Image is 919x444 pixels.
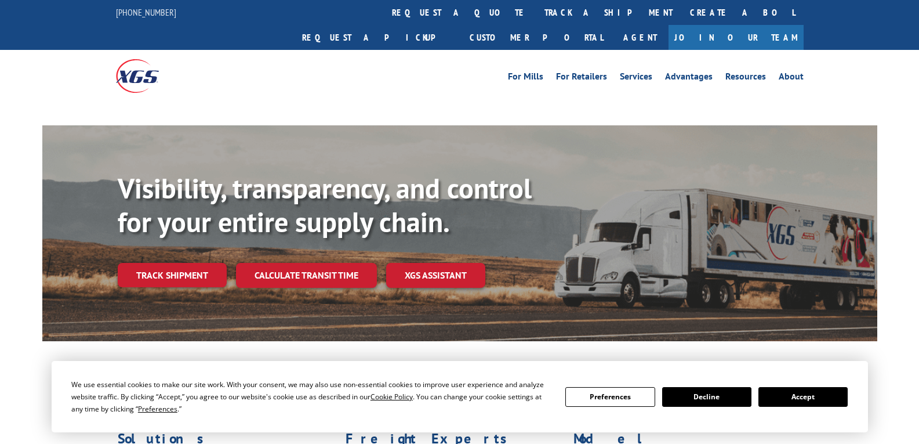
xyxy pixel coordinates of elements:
button: Preferences [565,387,655,407]
a: Services [620,72,652,85]
a: Request a pickup [293,25,461,50]
a: Agent [612,25,669,50]
a: Calculate transit time [236,263,377,288]
a: Join Our Team [669,25,804,50]
a: XGS ASSISTANT [386,263,485,288]
a: For Mills [508,72,543,85]
span: Cookie Policy [370,392,413,402]
a: About [779,72,804,85]
a: Resources [725,72,766,85]
button: Decline [662,387,751,407]
b: Visibility, transparency, and control for your entire supply chain. [118,170,532,240]
a: [PHONE_NUMBER] [116,6,176,18]
a: For Retailers [556,72,607,85]
span: Preferences [138,404,177,414]
a: Track shipment [118,263,227,287]
button: Accept [758,387,848,407]
a: Customer Portal [461,25,612,50]
div: Cookie Consent Prompt [52,361,868,432]
a: Advantages [665,72,713,85]
div: We use essential cookies to make our site work. With your consent, we may also use non-essential ... [71,378,551,415]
